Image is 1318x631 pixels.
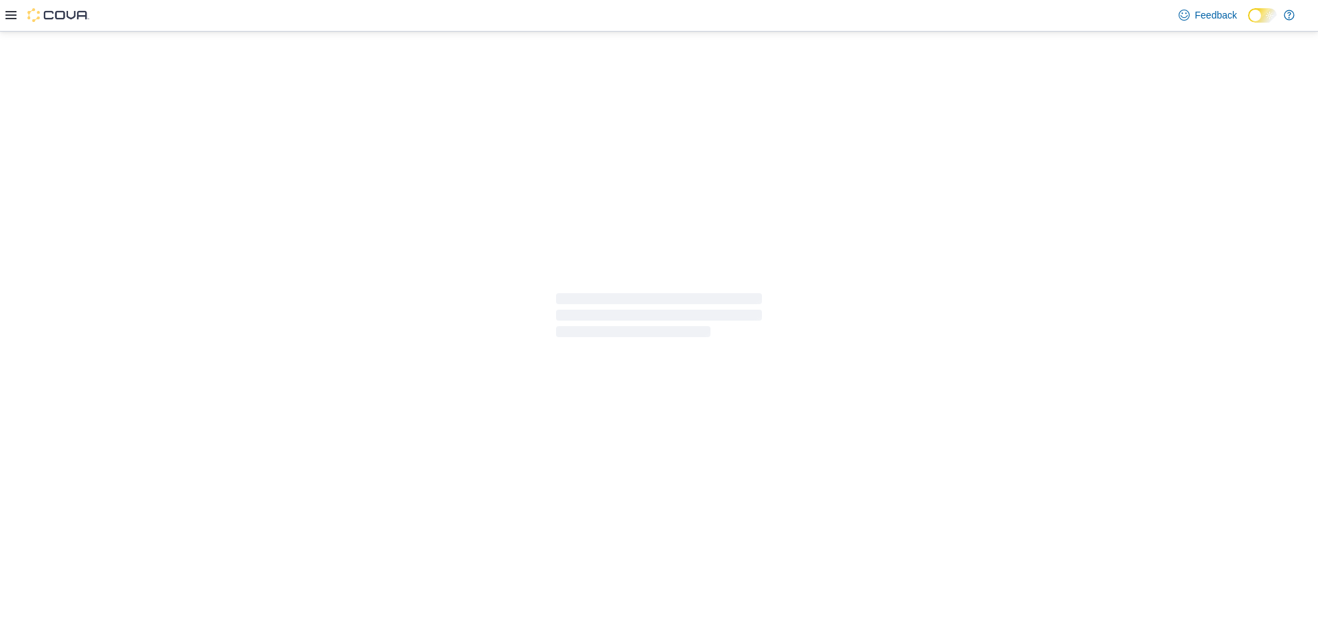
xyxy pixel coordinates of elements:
span: Feedback [1195,8,1237,22]
span: Loading [556,296,762,340]
img: Cova [27,8,89,22]
a: Feedback [1173,1,1242,29]
input: Dark Mode [1248,8,1277,23]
